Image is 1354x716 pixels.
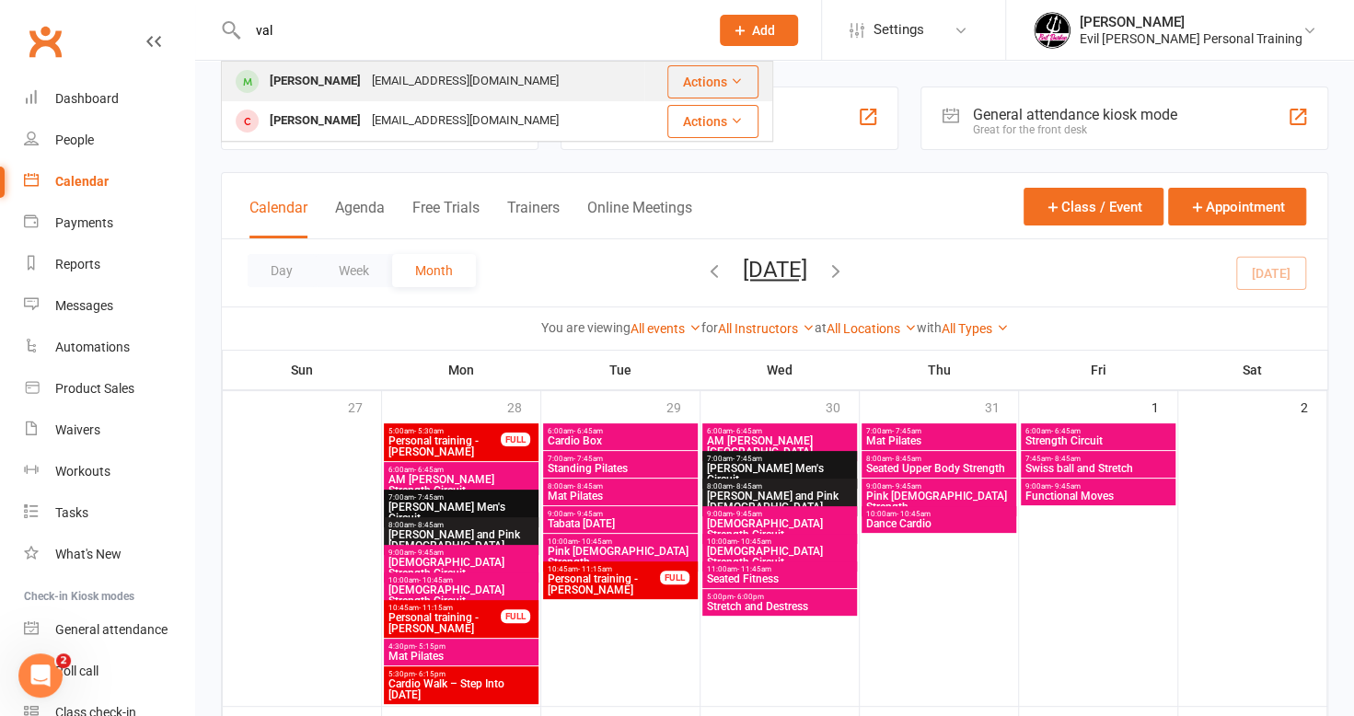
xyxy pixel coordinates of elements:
button: Actions [667,65,758,98]
button: Actions [667,105,758,138]
span: Settings [874,9,924,51]
div: Calendar [55,174,109,189]
span: Mat Pilates [865,435,1013,446]
span: - 9:45am [573,510,603,518]
a: What's New [24,534,194,575]
th: Tue [541,351,700,389]
a: Waivers [24,410,194,451]
span: 10:45am [388,604,502,612]
strong: for [701,320,718,335]
a: All Locations [827,321,917,336]
span: Cardio Walk – Step Into [DATE] [388,678,535,700]
span: AM [PERSON_NAME] Strength Circuit [388,474,535,496]
th: Sat [1178,351,1327,389]
span: [DEMOGRAPHIC_DATA] Strength Circuit [388,557,535,579]
span: 8:00am [865,455,1013,463]
span: Dance Cardio [865,518,1013,529]
span: AM [PERSON_NAME][GEOGRAPHIC_DATA] [706,435,853,457]
a: Messages [24,285,194,327]
span: 6:00am [547,427,694,435]
span: - 6:00pm [734,593,764,601]
a: Product Sales [24,368,194,410]
span: - 11:15am [578,565,612,573]
span: 7:00am [547,455,694,463]
th: Sun [223,351,382,389]
button: Day [248,254,316,287]
div: 30 [826,391,859,422]
a: Workouts [24,451,194,492]
button: Agenda [335,199,385,238]
div: Reports [55,257,100,271]
span: Functional Moves [1024,491,1172,502]
div: General attendance kiosk mode [973,106,1177,123]
span: 10:00am [547,537,694,546]
span: - 8:45am [573,482,603,491]
span: - 7:45am [573,455,603,463]
button: Week [316,254,392,287]
a: Reports [24,244,194,285]
span: 9:00am [1024,482,1172,491]
span: Seated Upper Body Strength [865,463,1013,474]
div: FULL [501,609,530,623]
strong: at [815,320,827,335]
div: What's New [55,547,122,561]
div: People [55,133,94,147]
strong: You are viewing [541,320,631,335]
div: FULL [501,433,530,446]
span: - 5:15pm [415,642,446,651]
div: 27 [348,391,381,422]
span: Tabata [DATE] [547,518,694,529]
button: [DATE] [743,257,807,283]
span: Pink [DEMOGRAPHIC_DATA] Strength [547,546,694,568]
span: Mat Pilates [388,651,535,662]
input: Search... [242,17,696,43]
a: All Types [942,321,1009,336]
span: - 8:45am [733,482,762,491]
th: Fri [1019,351,1178,389]
div: Workouts [55,464,110,479]
span: Strength Circuit [1024,435,1172,446]
span: 5:00am [388,427,502,435]
div: Product Sales [55,381,134,396]
span: - 9:45am [733,510,762,518]
div: [PERSON_NAME] [1080,14,1302,30]
span: [PERSON_NAME] Men's Circuit [706,463,853,485]
span: 9:00am [706,510,853,518]
span: Stretch and Destress [706,601,853,612]
div: Evil [PERSON_NAME] Personal Training [1080,30,1302,47]
span: - 9:45am [414,549,444,557]
span: - 8:45am [892,455,921,463]
div: Automations [55,340,130,354]
th: Mon [382,351,541,389]
a: Tasks [24,492,194,534]
span: 10:00am [706,537,853,546]
div: Dashboard [55,91,119,106]
span: 8:00am [388,521,535,529]
span: 9:00am [865,482,1013,491]
a: Calendar [24,161,194,202]
a: Payments [24,202,194,244]
span: [DEMOGRAPHIC_DATA] Strength Circuit [706,518,853,540]
span: Personal training - [PERSON_NAME] [388,435,502,457]
span: Swiss ball and Stretch [1024,463,1172,474]
span: [DEMOGRAPHIC_DATA] Strength Circuit [388,584,535,606]
div: 31 [985,391,1018,422]
span: 7:00am [865,427,1013,435]
span: 5:30pm [388,670,535,678]
span: - 8:45am [414,521,444,529]
span: 11:00am [706,565,853,573]
span: 7:45am [1024,455,1172,463]
span: 5:00pm [706,593,853,601]
a: Automations [24,327,194,368]
a: All events [631,321,701,336]
div: Great for the front desk [973,123,1177,136]
iframe: Intercom live chat [18,653,63,698]
span: Cardio Box [547,435,694,446]
span: 7:00am [388,493,535,502]
span: 2 [56,653,71,668]
span: Seated Fitness [706,573,853,584]
div: Messages [55,298,113,313]
button: Free Trials [412,199,480,238]
span: - 9:45am [1051,482,1081,491]
div: Waivers [55,422,100,437]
